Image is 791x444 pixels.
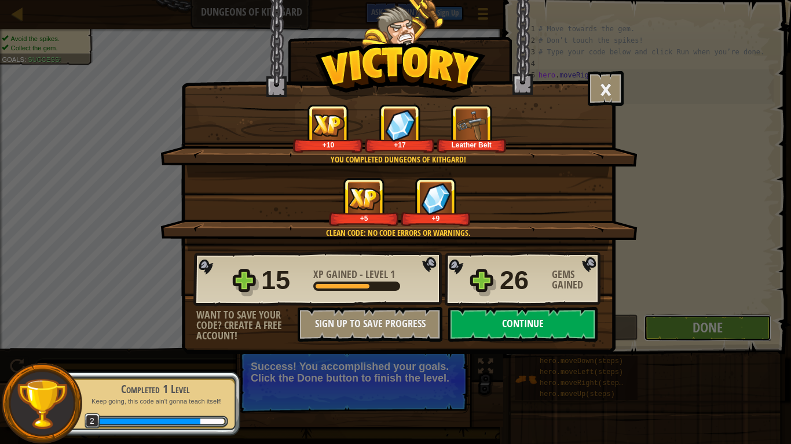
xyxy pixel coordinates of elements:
[552,269,604,290] div: Gems Gained
[390,267,395,282] span: 1
[403,214,468,223] div: +9
[315,43,486,101] img: Victory
[82,381,228,397] div: Completed 1 Level
[348,187,380,210] img: XP Gained
[367,140,433,149] div: +17
[215,227,581,239] div: Clean code: no code errors or warnings.
[456,109,488,141] img: New Item
[16,378,68,430] img: trophy.png
[298,307,442,342] button: Sign Up to Save Progress
[448,307,598,342] button: Continue
[85,413,100,429] span: 2
[196,310,298,341] div: Want to save your code? Create a free account!
[385,109,415,141] img: Gems Gained
[312,114,345,136] img: XP Gained
[313,269,395,280] div: -
[331,214,397,223] div: +5
[82,397,228,406] p: Keep going, this code ain't gonna teach itself!
[500,262,545,299] div: 26
[588,71,624,106] button: ×
[421,183,451,214] img: Gems Gained
[439,140,504,149] div: Leather Belt
[215,154,581,165] div: You completed Dungeons of Kithgard!
[363,267,390,282] span: Level
[295,140,361,149] div: +10
[261,262,306,299] div: 15
[313,267,360,282] span: XP Gained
